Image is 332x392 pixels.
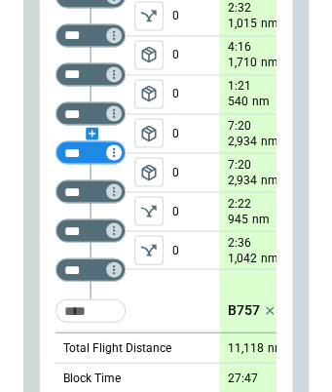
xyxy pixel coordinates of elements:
p: nm [261,16,278,32]
p: 4:16 [228,40,251,55]
button: left aligned [134,118,164,147]
span: Type of sector [134,118,164,147]
p: 1:21 [228,79,251,94]
p: 540 [228,94,248,110]
p: 2:36 [228,235,251,250]
p: 2:22 [228,196,251,211]
div: Not found [55,23,126,47]
div: Not found [55,140,126,164]
p: nm [261,55,278,71]
p: 0 [172,114,219,152]
p: 0 [172,153,219,191]
span: Type of sector [134,157,164,186]
button: left aligned [134,40,164,69]
p: nm [261,133,278,149]
span: Type of sector [134,196,164,225]
p: 11,118 [228,340,264,355]
span: package_2 [139,162,159,181]
p: 2,934 [228,172,257,188]
div: Not found [55,179,126,203]
p: nm [252,211,270,227]
p: 0 [172,231,219,268]
p: 1,042 [228,250,257,266]
div: Not found [55,101,126,125]
span: Type of sector [134,79,164,108]
span: Type of sector [134,40,164,69]
span: package_2 [139,123,159,142]
p: nm [261,250,278,266]
p: 2,934 [228,133,257,149]
p: 7:20 [228,157,251,172]
p: Total Flight Distance [63,339,171,356]
span: package_2 [139,84,159,103]
button: left aligned [134,235,164,264]
p: nm [261,172,278,188]
span: package_2 [139,45,159,64]
p: 27:47 [228,371,258,385]
p: Block Time [63,370,121,386]
p: 0 [172,36,219,74]
p: 945 [228,211,248,227]
div: Not found [55,62,126,86]
p: 2:32 [228,1,251,16]
p: nm [268,339,285,356]
span: Type of sector [134,1,164,30]
button: left aligned [134,157,164,186]
button: left aligned [134,196,164,225]
p: B757 [228,301,260,318]
p: 0 [172,75,219,113]
div: Not found [55,218,126,242]
div: Too short [55,298,126,322]
button: left aligned [134,79,164,108]
p: 7:20 [228,118,251,133]
p: 0 [172,192,219,230]
p: 1,710 [228,55,257,71]
p: 1,015 [228,16,257,32]
span: Type of sector [134,235,164,264]
div: Not found [55,257,126,281]
button: left aligned [134,1,164,30]
p: nm [252,94,270,110]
